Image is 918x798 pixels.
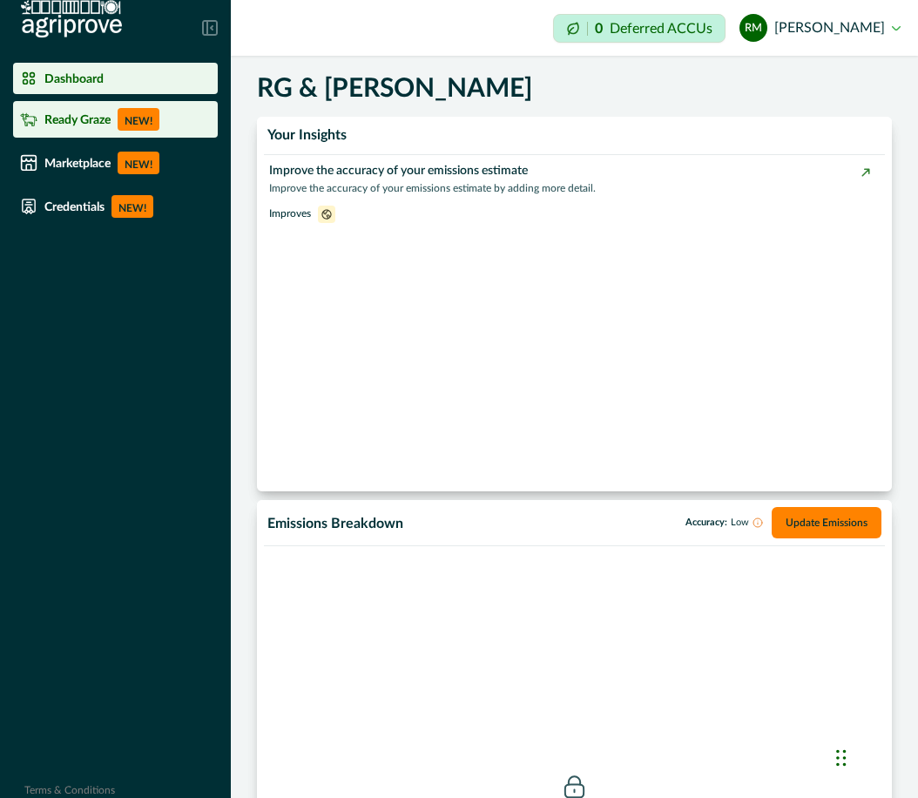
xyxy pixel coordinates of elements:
span: Low [731,517,749,528]
button: Update Emissions [772,507,881,538]
p: NEW! [111,195,153,218]
p: Accuracy: [685,517,763,528]
p: Marketplace [44,156,111,170]
p: Deferred ACCUs [610,22,712,35]
button: Rodney McIntyre[PERSON_NAME] [739,7,901,49]
p: Credentials [44,199,105,213]
a: CredentialsNEW! [13,188,218,225]
p: Improve the accuracy of your emissions estimate by adding more detail. [269,180,870,196]
h5: RG & [PERSON_NAME] [257,73,532,105]
p: Improves [269,206,311,221]
p: Ready Graze [44,112,111,126]
a: Ready GrazeNEW! [13,101,218,138]
p: 0 [595,22,603,36]
p: Emissions Breakdown [267,516,403,532]
p: Your Insights [267,127,347,144]
div: Drag [836,732,847,784]
a: Terms & Conditions [24,785,115,795]
p: NEW! [118,152,159,174]
span: climate [318,206,335,220]
iframe: Chat Widget [831,714,918,798]
p: Dashboard [44,71,104,85]
p: Improve the accuracy of your emissions estimate [269,162,870,180]
p: NEW! [118,108,159,131]
a: MarketplaceNEW! [13,145,218,181]
a: Dashboard [13,63,218,94]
